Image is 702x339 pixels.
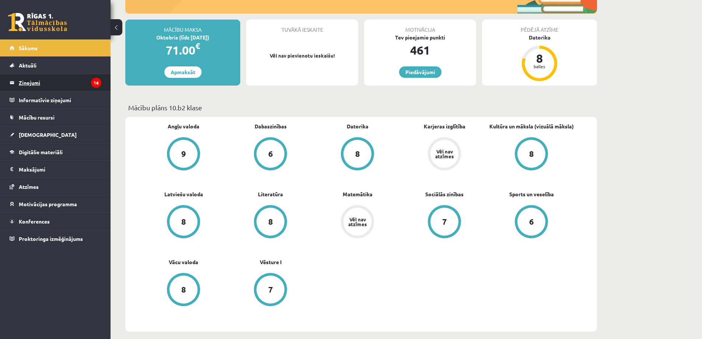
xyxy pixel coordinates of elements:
a: Vēsture I [260,258,282,266]
span: Sākums [19,45,38,51]
a: Latviešu valoda [164,190,203,198]
div: 8 [528,52,551,64]
a: Sākums [10,39,101,56]
span: Proktoringa izmēģinājums [19,235,83,242]
p: Vēl nav pievienotu ieskaišu! [250,52,355,59]
span: Mācību resursi [19,114,55,121]
span: Atzīmes [19,183,39,190]
a: Atzīmes [10,178,101,195]
div: Tuvākā ieskaite [246,20,358,34]
div: Oktobris (līdz [DATE]) [125,34,240,41]
a: Motivācijas programma [10,196,101,212]
i: 16 [91,78,101,88]
div: Tev pieejamie punkti [364,34,476,41]
a: 6 [227,137,314,172]
a: Konferences [10,213,101,230]
a: 8 [314,137,401,172]
div: balles [528,64,551,69]
a: Informatīvie ziņojumi [10,91,101,108]
div: Pēdējā atzīme [482,20,597,34]
a: Karjeras izglītība [424,122,465,130]
a: Angļu valoda [168,122,199,130]
div: 9 [181,150,186,158]
div: Vēl nav atzīmes [434,149,455,159]
div: 7 [442,218,447,226]
div: 8 [355,150,360,158]
a: Kultūra un māksla (vizuālā māksla) [489,122,574,130]
div: 7 [268,286,273,294]
a: 9 [140,137,227,172]
span: Konferences [19,218,50,225]
div: Datorika [482,34,597,41]
legend: Ziņojumi [19,74,101,91]
span: [DEMOGRAPHIC_DATA] [19,131,77,138]
a: Proktoringa izmēģinājums [10,230,101,247]
div: Motivācija [364,20,476,34]
a: Datorika [347,122,369,130]
a: 7 [227,273,314,308]
legend: Maksājumi [19,161,101,178]
a: Mācību resursi [10,109,101,126]
a: 8 [488,137,575,172]
div: 8 [529,150,534,158]
div: 6 [529,218,534,226]
a: Ziņojumi16 [10,74,101,91]
div: 8 [268,218,273,226]
a: Apmaksāt [164,66,202,78]
a: 8 [140,273,227,308]
span: Aktuāli [19,62,36,69]
a: Digitālie materiāli [10,143,101,160]
a: Piedāvājumi [399,66,441,78]
a: Maksājumi [10,161,101,178]
a: Datorika 8 balles [482,34,597,82]
p: Mācību plāns 10.b2 klase [128,103,594,113]
legend: Informatīvie ziņojumi [19,91,101,108]
a: Vēl nav atzīmes [314,205,401,240]
a: Vēl nav atzīmes [401,137,488,172]
div: Vēl nav atzīmes [347,217,368,226]
a: 8 [140,205,227,240]
a: Sports un veselība [509,190,554,198]
div: 8 [181,286,186,294]
a: Vācu valoda [169,258,198,266]
a: 8 [227,205,314,240]
div: Mācību maksa [125,20,240,34]
a: 7 [401,205,488,240]
a: Sociālās zinības [425,190,464,198]
a: Literatūra [258,190,283,198]
div: 6 [268,150,273,158]
div: 8 [181,218,186,226]
div: 461 [364,41,476,59]
span: € [195,41,200,51]
span: Digitālie materiāli [19,149,63,155]
a: Rīgas 1. Tālmācības vidusskola [8,13,67,31]
a: Aktuāli [10,57,101,74]
span: Motivācijas programma [19,201,77,207]
a: 6 [488,205,575,240]
div: 71.00 [125,41,240,59]
a: [DEMOGRAPHIC_DATA] [10,126,101,143]
a: Dabaszinības [255,122,287,130]
a: Matemātika [343,190,373,198]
